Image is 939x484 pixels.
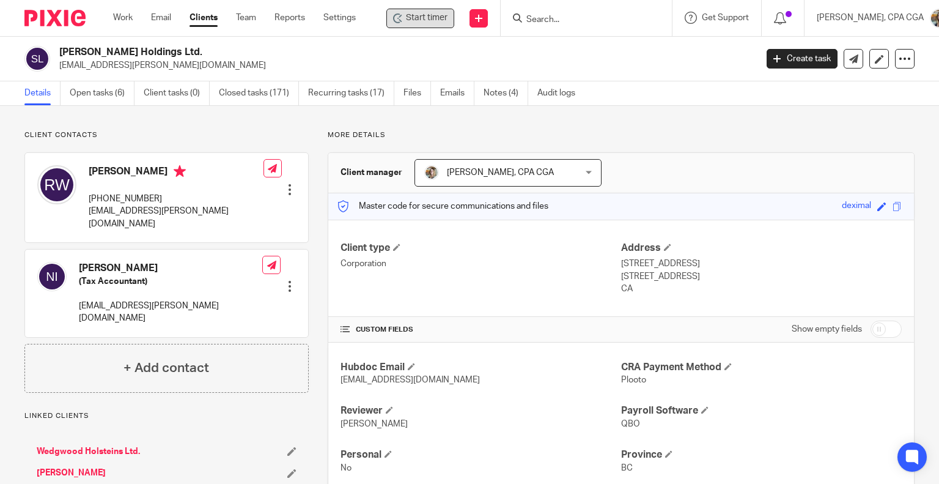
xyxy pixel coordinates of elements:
[79,300,262,325] p: [EMAIL_ADDRESS][PERSON_NAME][DOMAIN_NAME]
[424,165,439,180] img: Chrissy%20McGale%20Bio%20Pic%201.jpg
[308,81,394,105] a: Recurring tasks (17)
[341,464,352,472] span: No
[24,130,309,140] p: Client contacts
[341,361,621,374] h4: Hubdoc Email
[792,323,862,335] label: Show empty fields
[70,81,134,105] a: Open tasks (6)
[274,12,305,24] a: Reports
[341,325,621,335] h4: CUSTOM FIELDS
[525,15,635,26] input: Search
[89,165,263,181] h4: [PERSON_NAME]
[144,81,210,105] a: Client tasks (0)
[37,165,76,204] img: svg%3E
[386,9,454,28] div: Stanhope-Wedgwood Holdings Ltd.
[842,199,871,214] div: deximal
[621,449,902,461] h4: Province
[440,81,474,105] a: Emails
[151,12,171,24] a: Email
[59,46,611,59] h2: [PERSON_NAME] Holdings Ltd.
[341,376,480,384] span: [EMAIL_ADDRESS][DOMAIN_NAME]
[24,81,61,105] a: Details
[621,376,646,384] span: Plooto
[621,464,633,472] span: BC
[37,467,106,479] a: [PERSON_NAME]
[767,49,838,69] a: Create task
[24,411,309,421] p: Linked clients
[89,193,263,205] p: [PHONE_NUMBER]
[341,258,621,270] p: Corporation
[406,12,447,24] span: Start timer
[24,10,86,26] img: Pixie
[323,12,356,24] a: Settings
[341,449,621,461] h4: Personal
[328,130,915,140] p: More details
[219,81,299,105] a: Closed tasks (171)
[621,283,902,295] p: CA
[89,205,263,230] p: [EMAIL_ADDRESS][PERSON_NAME][DOMAIN_NAME]
[341,420,408,428] span: [PERSON_NAME]
[341,166,402,179] h3: Client manager
[621,258,902,270] p: [STREET_ADDRESS]
[621,420,640,428] span: QBO
[621,404,902,417] h4: Payroll Software
[123,359,209,378] h4: + Add contact
[621,270,902,283] p: [STREET_ADDRESS]
[37,445,140,458] a: Wedgwood Holsteins Ltd.
[484,81,528,105] a: Notes (4)
[59,59,748,72] p: [EMAIL_ADDRESS][PERSON_NAME][DOMAIN_NAME]
[447,168,554,177] span: [PERSON_NAME], CPA CGA
[817,12,924,24] p: [PERSON_NAME], CPA CGA
[537,81,584,105] a: Audit logs
[79,275,262,288] h5: (Tax Accountant)
[79,262,262,275] h4: [PERSON_NAME]
[37,262,67,291] img: svg%3E
[621,361,902,374] h4: CRA Payment Method
[341,404,621,417] h4: Reviewer
[337,200,548,212] p: Master code for secure communications and files
[403,81,431,105] a: Files
[341,242,621,255] h4: Client type
[236,12,256,24] a: Team
[702,13,749,22] span: Get Support
[24,46,50,72] img: svg%3E
[621,242,902,255] h4: Address
[113,12,133,24] a: Work
[190,12,218,24] a: Clients
[174,165,186,177] i: Primary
